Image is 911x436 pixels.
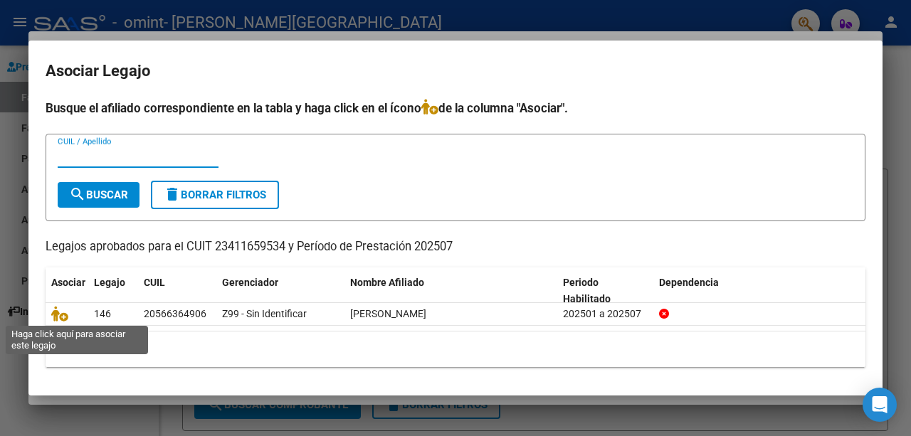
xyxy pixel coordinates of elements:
div: 1 registros [46,331,865,367]
h2: Asociar Legajo [46,58,865,85]
datatable-header-cell: Legajo [88,267,138,314]
h4: Busque el afiliado correspondiente en la tabla y haga click en el ícono de la columna "Asociar". [46,99,865,117]
span: Asociar [51,277,85,288]
mat-icon: delete [164,186,181,203]
div: 20566364906 [144,306,206,322]
span: Nombre Afiliado [350,277,424,288]
datatable-header-cell: Nombre Afiliado [344,267,557,314]
div: 202501 a 202507 [563,306,648,322]
span: Gerenciador [222,277,278,288]
span: Z99 - Sin Identificar [222,308,307,319]
button: Borrar Filtros [151,181,279,209]
datatable-header-cell: CUIL [138,267,216,314]
span: Borrar Filtros [164,188,266,201]
mat-icon: search [69,186,86,203]
datatable-header-cell: Dependencia [653,267,866,314]
p: Legajos aprobados para el CUIT 23411659534 y Período de Prestación 202507 [46,238,865,256]
span: Dependencia [659,277,719,288]
span: 146 [94,308,111,319]
datatable-header-cell: Asociar [46,267,88,314]
span: Legajo [94,277,125,288]
div: Open Intercom Messenger [863,388,897,422]
span: CUIL [144,277,165,288]
datatable-header-cell: Periodo Habilitado [557,267,653,314]
datatable-header-cell: Gerenciador [216,267,344,314]
span: Buscar [69,188,128,201]
span: Periodo Habilitado [563,277,611,304]
span: VAZQUEZ THIAGO VALENTIN [350,308,426,319]
button: Buscar [58,182,139,208]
